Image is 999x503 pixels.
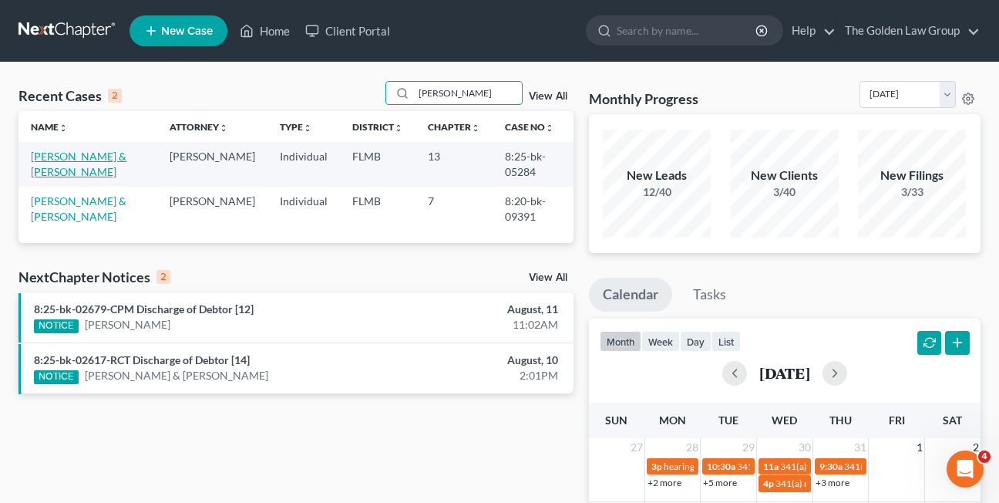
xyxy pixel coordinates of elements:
h2: [DATE] [759,365,810,381]
a: [PERSON_NAME] & [PERSON_NAME] [85,368,268,383]
span: Wed [772,414,797,427]
a: Attorneyunfold_more [170,121,228,133]
td: [PERSON_NAME] [157,187,267,231]
a: Client Portal [298,17,398,45]
div: NextChapter Notices [18,268,170,286]
td: Individual [267,187,340,231]
button: day [680,331,711,352]
div: 11:02AM [393,317,557,333]
td: FLMB [340,187,415,231]
span: Sun [605,414,627,427]
div: NOTICE [34,319,79,333]
a: Typeunfold_more [280,121,312,133]
a: Districtunfold_more [352,121,403,133]
span: Fri [889,414,905,427]
td: FLMB [340,142,415,186]
a: Nameunfold_more [31,121,68,133]
div: NOTICE [34,370,79,384]
span: 29 [741,438,756,457]
td: 8:25-bk-05284 [493,142,573,186]
span: 4 [978,451,991,463]
i: unfold_more [545,123,554,133]
h3: Monthly Progress [589,89,698,108]
i: unfold_more [471,123,480,133]
div: August, 11 [393,302,557,317]
div: New Leads [603,167,711,184]
td: [PERSON_NAME] [157,142,267,186]
i: unfold_more [59,123,68,133]
i: unfold_more [219,123,228,133]
div: Recent Cases [18,86,122,105]
td: 8:20-bk-09391 [493,187,573,231]
div: New Filings [858,167,966,184]
a: [PERSON_NAME] & [PERSON_NAME] [31,194,126,223]
div: New Clients [731,167,839,184]
a: 8:25-bk-02617-RCT Discharge of Debtor [14] [34,353,250,366]
span: 1 [915,438,924,457]
div: August, 10 [393,353,557,368]
a: View All [529,272,567,283]
a: +5 more [703,477,737,488]
a: Case Nounfold_more [505,121,554,133]
a: [PERSON_NAME] & [PERSON_NAME] [31,150,126,178]
span: 30 [797,438,812,457]
span: 4p [763,478,774,489]
span: Thu [829,414,852,427]
a: Help [784,17,836,45]
span: 2 [971,438,980,457]
a: +3 more [816,477,849,488]
div: 2 [108,89,122,103]
span: Mon [659,414,686,427]
a: Tasks [679,278,740,312]
input: Search by name... [617,16,758,45]
button: list [711,331,741,352]
span: New Case [161,25,213,37]
span: 31 [853,438,868,457]
span: hearing for [PERSON_NAME] [664,461,782,472]
td: 13 [415,142,493,186]
span: 3p [651,461,662,472]
span: 11a [763,461,779,472]
a: View All [529,91,567,102]
span: 341(a) meeting for [PERSON_NAME] [737,461,886,472]
a: 8:25-bk-02679-CPM Discharge of Debtor [12] [34,302,254,316]
i: unfold_more [303,123,312,133]
button: month [600,331,641,352]
div: 3/33 [858,184,966,200]
div: 3/40 [731,184,839,200]
input: Search by name... [414,82,522,104]
span: 9:30a [819,461,843,472]
button: week [641,331,680,352]
i: unfold_more [394,123,403,133]
div: 2:01PM [393,368,557,383]
a: Chapterunfold_more [428,121,480,133]
span: Tue [718,414,738,427]
div: 2 [156,270,170,284]
a: Home [232,17,298,45]
a: +2 more [647,477,681,488]
span: Sat [943,414,962,427]
td: 7 [415,187,493,231]
span: 28 [684,438,700,457]
a: Calendar [589,278,672,312]
span: 27 [629,438,644,457]
iframe: Intercom live chat [947,451,984,488]
span: 341(a) meeting for [PERSON_NAME] [844,461,993,472]
span: 10:30a [707,461,735,472]
a: The Golden Law Group [837,17,980,45]
td: Individual [267,142,340,186]
a: [PERSON_NAME] [85,317,170,333]
div: 12/40 [603,184,711,200]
